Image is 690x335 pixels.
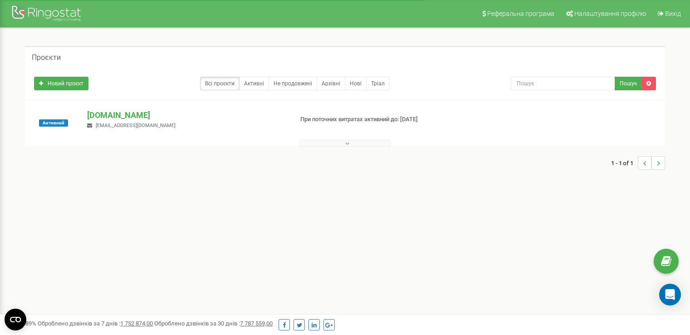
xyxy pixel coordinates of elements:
button: Пошук [615,77,642,90]
span: Реферальна програма [487,10,554,17]
h5: Проєкти [32,54,61,62]
a: Всі проєкти [200,77,240,90]
span: Активний [39,119,68,127]
a: Нові [345,77,367,90]
a: Новий проєкт [34,77,88,90]
span: Оброблено дзвінків за 7 днів : [38,320,153,327]
span: Оброблено дзвінків за 30 днів : [154,320,273,327]
a: Тріал [366,77,390,90]
span: [EMAIL_ADDRESS][DOMAIN_NAME] [96,123,176,128]
button: Open CMP widget [5,309,26,330]
u: 1 752 874,00 [120,320,153,327]
div: Open Intercom Messenger [659,284,681,305]
a: Активні [239,77,269,90]
p: При поточних витратах активний до: [DATE] [300,115,445,124]
span: Налаштування профілю [574,10,646,17]
input: Пошук [511,77,615,90]
a: Не продовжені [269,77,317,90]
p: [DOMAIN_NAME] [87,109,285,121]
a: Архівні [317,77,345,90]
nav: ... [611,147,665,179]
span: Вихід [665,10,681,17]
span: 1 - 1 of 1 [611,156,638,170]
u: 7 787 559,00 [240,320,273,327]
